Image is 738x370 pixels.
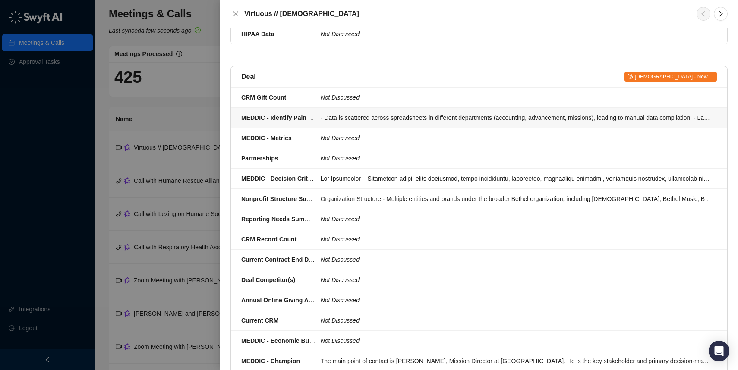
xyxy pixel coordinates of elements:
[241,357,300,364] strong: MEDDIC - Champion
[241,155,278,162] strong: Partnerships
[244,9,686,19] h5: Virtuous // [DEMOGRAPHIC_DATA]
[241,256,318,263] strong: Current Contract End Date
[321,356,712,366] div: The main point of contact is [PERSON_NAME], Mission Director at [GEOGRAPHIC_DATA]. He is the key ...
[241,114,327,121] strong: MEDDIC - Identify Pain Points
[717,10,724,17] span: right
[321,297,360,304] i: Not Discussed
[624,72,717,82] a: [DEMOGRAPHIC_DATA] - New ...
[321,236,360,243] i: Not Discussed
[241,195,326,202] strong: Nonprofit Structure Summary
[321,216,360,223] i: Not Discussed
[241,276,295,283] strong: Deal Competitor(s)
[321,113,712,122] div: - Data is scattered across spreadsheets in different departments (accounting, advancement, missio...
[321,31,360,38] i: Not Discussed
[321,317,360,324] i: Not Discussed
[241,94,286,101] strong: CRM Gift Count
[241,337,318,344] strong: MEDDIC - Economic Buyer
[321,94,360,101] i: Not Discussed
[709,341,729,361] div: Open Intercom Messenger
[232,10,239,17] span: close
[321,194,712,204] div: Organization Structure - Multiple entities and brands under the broader Bethel organization, incl...
[241,135,292,141] strong: MEDDIC - Metrics
[241,175,319,182] strong: MEDDIC - Decision Criteria
[321,256,360,263] i: Not Discussed
[241,31,274,38] strong: HIPAA Data
[241,317,278,324] strong: Current CRM
[321,135,360,141] i: Not Discussed
[321,174,712,183] div: Lor Ipsumdolor – Sitametcon adipi, elits doeiusmod, tempo incididuntu, laboreetdo, magnaaliqu eni...
[241,72,256,82] h5: Deal
[230,9,241,19] button: Close
[241,216,319,223] strong: Reporting Needs Summary
[241,297,327,304] strong: Annual Online Giving Amount
[321,276,360,283] i: Not Discussed
[321,155,360,162] i: Not Discussed
[321,337,360,344] i: Not Discussed
[241,236,296,243] strong: CRM Record Count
